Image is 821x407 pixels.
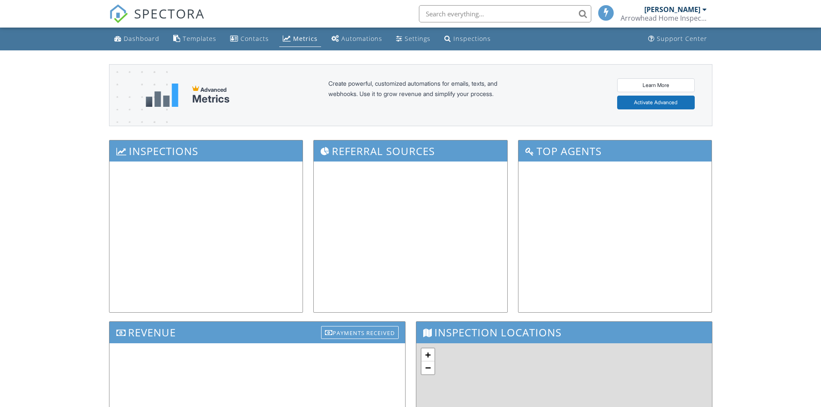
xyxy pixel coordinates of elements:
[146,84,178,107] img: metrics-aadfce2e17a16c02574e7fc40e4d6b8174baaf19895a402c862ea781aae8ef5b.svg
[227,31,272,47] a: Contacts
[279,31,321,47] a: Metrics
[109,65,168,160] img: advanced-banner-bg-f6ff0eecfa0ee76150a1dea9fec4b49f333892f74bc19f1b897a312d7a1b2ff3.png
[111,31,163,47] a: Dashboard
[192,93,230,105] div: Metrics
[109,322,405,343] h3: Revenue
[321,326,399,339] div: Payments Received
[416,322,712,343] h3: Inspection Locations
[405,34,431,43] div: Settings
[170,31,220,47] a: Templates
[644,5,700,14] div: [PERSON_NAME]
[200,86,227,93] span: Advanced
[328,31,386,47] a: Automations (Basic)
[328,78,518,112] div: Create powerful, customized automations for emails, texts, and webhooks. Use it to grow revenue a...
[621,14,707,22] div: Arrowhead Home Inspections, LLC
[109,4,128,23] img: The Best Home Inspection Software - Spectora
[134,4,205,22] span: SPECTORA
[314,140,507,162] h3: Referral Sources
[124,34,159,43] div: Dashboard
[341,34,382,43] div: Automations
[321,324,399,338] a: Payments Received
[617,78,695,92] a: Learn More
[617,96,695,109] a: Activate Advanced
[240,34,269,43] div: Contacts
[183,34,216,43] div: Templates
[657,34,707,43] div: Support Center
[109,12,205,30] a: SPECTORA
[393,31,434,47] a: Settings
[109,140,303,162] h3: Inspections
[645,31,711,47] a: Support Center
[441,31,494,47] a: Inspections
[293,34,318,43] div: Metrics
[421,348,434,361] a: Zoom in
[518,140,712,162] h3: Top Agents
[419,5,591,22] input: Search everything...
[421,361,434,374] a: Zoom out
[453,34,491,43] div: Inspections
